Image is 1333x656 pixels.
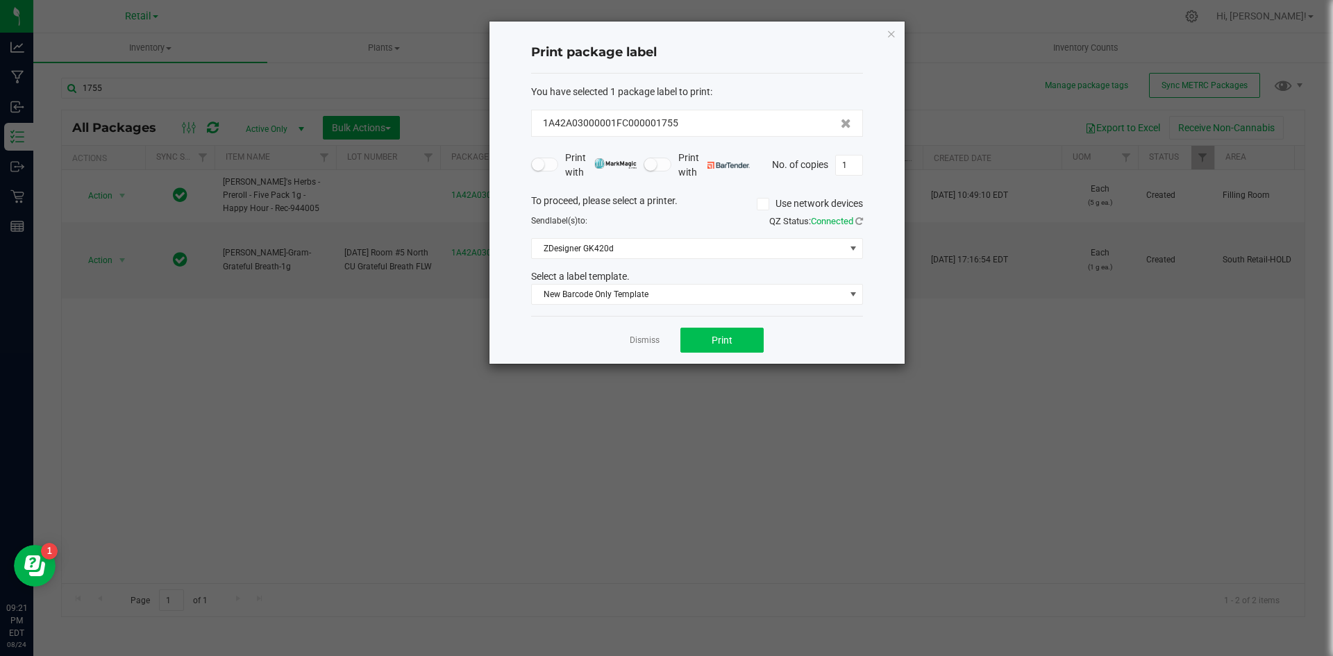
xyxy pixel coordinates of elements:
[550,216,578,226] span: label(s)
[712,335,732,346] span: Print
[594,158,637,169] img: mark_magic_cybra.png
[707,162,750,169] img: bartender.png
[769,216,863,226] span: QZ Status:
[521,269,873,284] div: Select a label template.
[531,216,587,226] span: Send to:
[531,86,710,97] span: You have selected 1 package label to print
[532,239,845,258] span: ZDesigner GK420d
[757,196,863,211] label: Use network devices
[521,194,873,215] div: To proceed, please select a printer.
[811,216,853,226] span: Connected
[630,335,660,346] a: Dismiss
[531,44,863,62] h4: Print package label
[565,151,637,180] span: Print with
[41,543,58,560] iframe: Resource center unread badge
[678,151,750,180] span: Print with
[680,328,764,353] button: Print
[532,285,845,304] span: New Barcode Only Template
[531,85,863,99] div: :
[543,116,678,131] span: 1A42A03000001FC000001755
[14,545,56,587] iframe: Resource center
[772,158,828,169] span: No. of copies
